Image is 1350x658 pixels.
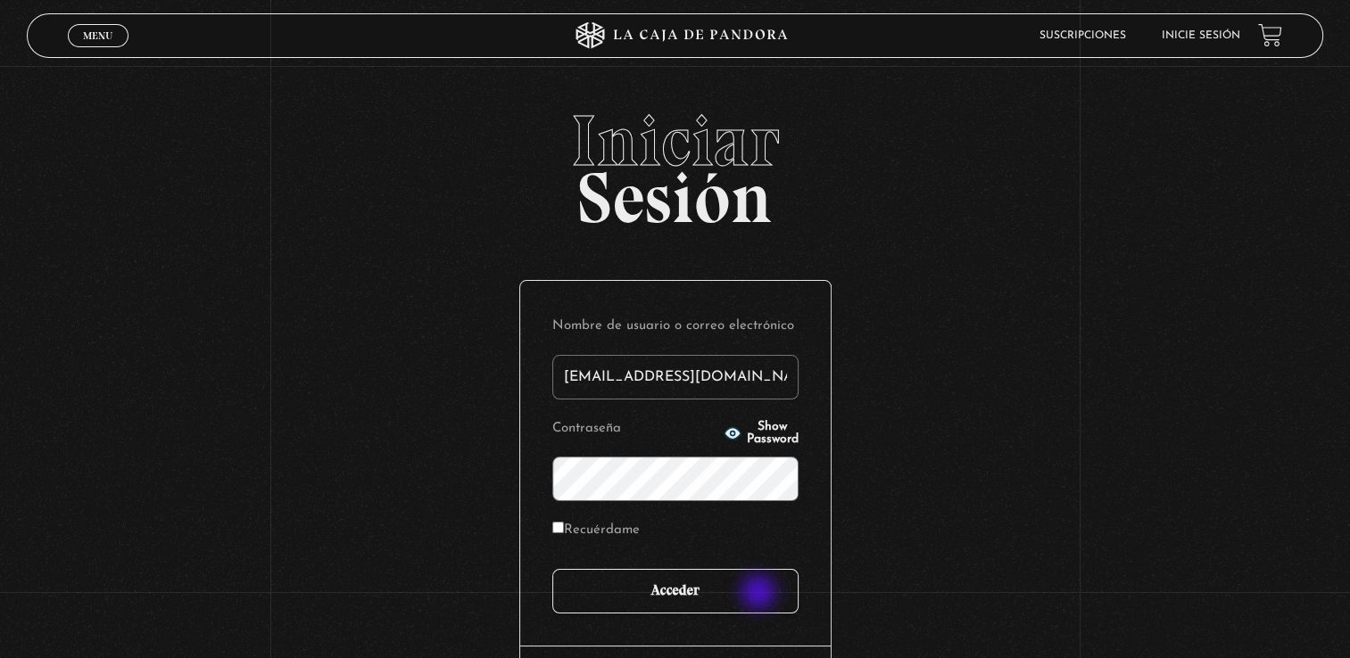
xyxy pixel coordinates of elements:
span: Show Password [747,421,799,446]
button: Show Password [724,421,799,446]
h2: Sesión [27,105,1323,219]
label: Nombre de usuario o correo electrónico [552,313,799,341]
a: Suscripciones [1039,30,1126,41]
label: Recuérdame [552,517,640,545]
input: Acceder [552,569,799,613]
a: View your shopping cart [1258,23,1282,47]
span: Cerrar [77,45,119,58]
span: Iniciar [27,105,1323,177]
a: Inicie sesión [1162,30,1240,41]
span: Menu [83,30,112,41]
input: Recuérdame [552,522,564,533]
label: Contraseña [552,415,718,443]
